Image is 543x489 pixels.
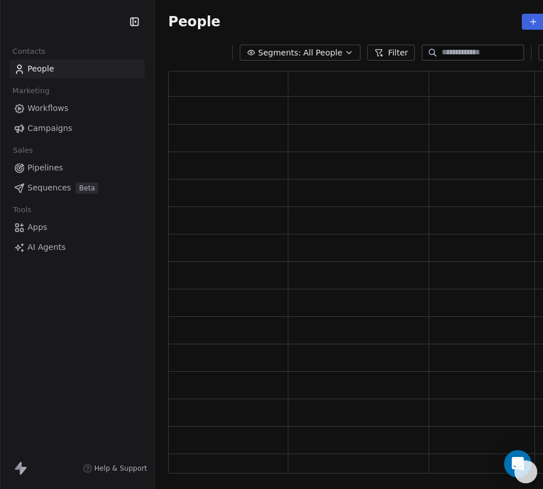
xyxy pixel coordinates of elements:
[27,122,72,134] span: Campaigns
[7,43,50,60] span: Contacts
[83,464,147,473] a: Help & Support
[8,201,36,218] span: Tools
[9,238,145,257] a: AI Agents
[303,47,342,59] span: All People
[9,158,145,177] a: Pipelines
[76,182,98,194] span: Beta
[94,464,147,473] span: Help & Support
[27,102,69,114] span: Workflows
[9,119,145,138] a: Campaigns
[504,450,532,478] div: Open Intercom Messenger
[367,45,415,61] button: Filter
[27,63,54,75] span: People
[27,221,47,233] span: Apps
[27,162,63,174] span: Pipelines
[9,218,145,237] a: Apps
[27,182,71,194] span: Sequences
[258,47,301,59] span: Segments:
[9,99,145,118] a: Workflows
[9,59,145,78] a: People
[168,13,220,30] span: People
[8,142,38,159] span: Sales
[7,82,54,100] span: Marketing
[27,241,66,253] span: AI Agents
[9,178,145,197] a: SequencesBeta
